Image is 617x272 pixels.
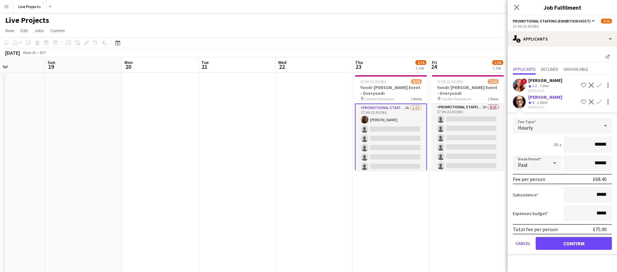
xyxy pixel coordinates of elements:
span: London Palladium [441,96,471,101]
span: 23 [354,63,363,70]
div: [DATE] 09:35 [528,89,562,93]
span: 22 [277,63,286,70]
h3: Yondr [PERSON_NAME] Event - Overyondr [355,85,427,96]
span: Sun [48,59,55,65]
app-card-role: Promotional Staffing (Exhibition Host)2A1/1517:30-22:30 (5h)[PERSON_NAME] [355,104,427,257]
div: 1 Job [493,66,503,70]
div: BST [40,50,46,55]
span: 2/16 [601,19,612,23]
span: 21 [200,63,209,70]
button: Promotional Staffing (Exhibition Host) [513,19,596,23]
label: Expenses budget [513,211,549,216]
a: Jobs [32,26,47,35]
h3: Job Fulfilment [508,3,617,12]
button: Live Projects [13,0,46,13]
span: Hourly [518,124,533,131]
span: 20 [123,63,133,70]
div: Total fee per person [513,226,558,232]
span: 19 [47,63,55,70]
h1: Live Projects [5,15,49,25]
span: ! [521,78,527,84]
app-job-card: 17:30-22:30 (5h)2/16Yondr [PERSON_NAME] Event - Overyondr London Palladium2 RolesPromotional Staf... [355,75,427,170]
div: 1.95mi [535,100,549,105]
span: Comms [50,28,65,33]
span: Promotional Staffing (Exhibition Host) [513,19,591,23]
span: Mon [124,59,133,65]
button: Confirm [536,237,612,250]
span: Thu [355,59,363,65]
span: 1/16 [492,60,503,65]
div: [PERSON_NAME] [528,77,562,83]
span: Fri [432,59,437,65]
span: Wed [278,59,286,65]
app-job-card: 17:30-22:30 (5h)1/16Yondr [PERSON_NAME] Event - Overyondr London Palladium2 RolesPromotional Staf... [432,75,504,170]
span: View [5,28,14,33]
span: London Palladium [364,96,395,101]
span: Paid [518,162,527,168]
span: 1/16 [488,79,499,84]
button: Cancel [513,237,533,250]
span: 4 [532,100,534,105]
div: £68.40 [593,176,607,182]
app-card-role: Promotional Staffing (Exhibition Host)2A0/1517:30-22:30 (5h) [432,104,504,256]
span: 2 Roles [411,96,422,101]
span: Declined [541,67,558,71]
span: 24 [431,63,437,70]
div: Applicants [508,31,617,47]
div: [DATE] 09:57 [528,105,562,109]
span: 17:30-22:30 (5h) [360,79,386,84]
div: [PERSON_NAME] [528,94,562,100]
div: 7.4mi [538,83,550,89]
span: Week 42 [21,50,37,55]
h3: Yondr [PERSON_NAME] Event - Overyondr [432,85,504,96]
span: Applicants [513,67,536,71]
span: 2/16 [411,79,422,84]
span: 3.2 [532,83,537,88]
span: Jobs [34,28,44,33]
div: 5h x [553,142,561,148]
a: Comms [48,26,68,35]
div: [DATE] [5,50,20,56]
a: View [3,26,17,35]
div: £75.90 [593,226,607,232]
div: Fee per person [513,176,545,182]
label: Subsistence [513,192,539,198]
span: Tue [201,59,209,65]
div: 1 Job [416,66,426,70]
span: 2/16 [415,60,426,65]
div: 17:30-22:30 (5h) [513,24,612,29]
a: Edit [18,26,31,35]
span: Edit [21,28,28,33]
span: 17:30-22:30 (5h) [437,79,463,84]
span: 2 Roles [488,96,499,101]
span: Unavailable [564,67,588,71]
